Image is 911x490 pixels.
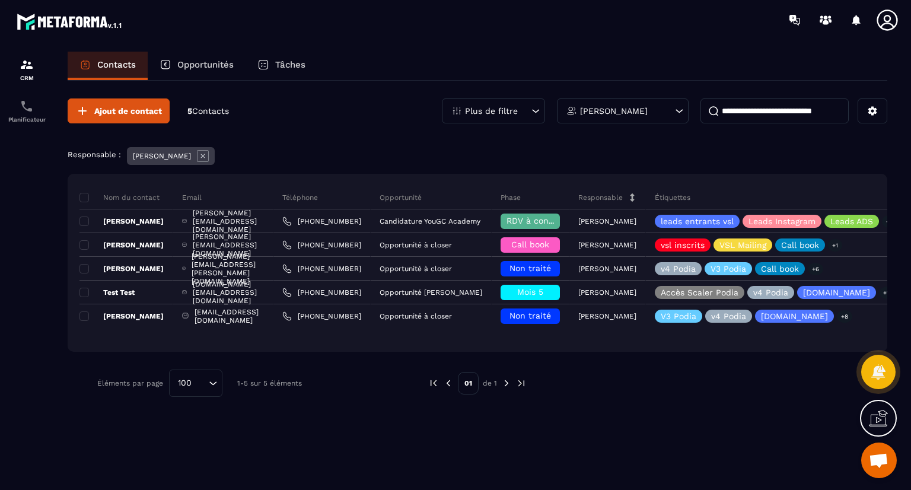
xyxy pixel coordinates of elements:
a: [PHONE_NUMBER] [282,240,361,250]
p: [PERSON_NAME] [578,217,636,225]
a: schedulerschedulerPlanificateur [3,90,50,132]
p: Leads ADS [830,217,873,225]
img: next [501,378,512,389]
p: VSL Mailing [719,241,766,249]
p: [PERSON_NAME] [578,241,636,249]
p: 01 [458,372,479,394]
p: Responsable : [68,150,121,159]
p: Opportunité à closer [380,265,452,273]
a: [PHONE_NUMBER] [282,288,361,297]
p: v4 Podia [661,265,696,273]
p: Éléments par page [97,379,163,387]
p: Téléphone [282,193,318,202]
p: vsl inscrits [661,241,705,249]
img: next [516,378,527,389]
p: leads entrants vsl [661,217,734,225]
input: Search for option [196,377,206,390]
p: Contacts [97,59,136,70]
p: [PERSON_NAME] [79,217,164,226]
p: Leads Instagram [748,217,816,225]
p: [PERSON_NAME] [578,312,636,320]
p: 1-5 sur 5 éléments [237,379,302,387]
span: RDV à confimer ❓ [507,216,583,225]
p: [DOMAIN_NAME] [761,312,828,320]
span: Non traité [509,263,551,273]
span: Contacts [192,106,229,116]
p: Tâches [275,59,305,70]
p: CRM [3,75,50,81]
a: Ouvrir le chat [861,443,897,478]
a: Opportunités [148,52,246,80]
p: [PERSON_NAME] [578,265,636,273]
p: Opportunités [177,59,234,70]
p: [PERSON_NAME] [578,288,636,297]
p: Opportunité à closer [380,241,452,249]
p: +6 [808,263,823,275]
img: prev [428,378,439,389]
p: Étiquettes [655,193,690,202]
p: 5 [187,106,229,117]
p: [PERSON_NAME] [580,107,648,115]
p: +1 [882,215,896,228]
img: logo [17,11,123,32]
div: Search for option [169,370,222,397]
p: [PERSON_NAME] [79,311,164,321]
p: v4 Podia [753,288,788,297]
p: Opportunité [380,193,422,202]
img: prev [443,378,454,389]
p: Plus de filtre [465,107,518,115]
a: Tâches [246,52,317,80]
a: formationformationCRM [3,49,50,90]
p: V3 Podia [661,312,696,320]
p: Email [182,193,202,202]
p: Planificateur [3,116,50,123]
p: Call book [761,265,799,273]
a: [PHONE_NUMBER] [282,217,361,226]
img: formation [20,58,34,72]
p: Responsable [578,193,623,202]
p: +8 [837,310,852,323]
span: Non traité [509,311,551,320]
button: Ajout de contact [68,98,170,123]
p: v4 Podia [711,312,746,320]
p: V3 Podia [711,265,746,273]
span: Mois 5 [517,287,543,297]
a: Contacts [68,52,148,80]
img: scheduler [20,99,34,113]
p: [DOMAIN_NAME] [803,288,870,297]
p: Test Test [79,288,135,297]
p: de 1 [483,378,497,388]
a: [PHONE_NUMBER] [282,264,361,273]
p: +13 [879,287,897,299]
p: +1 [828,239,842,252]
p: Opportunité [PERSON_NAME] [380,288,482,297]
p: [PERSON_NAME] [79,240,164,250]
p: [PERSON_NAME] [133,152,191,160]
p: Candidature YouGC Academy [380,217,480,225]
span: Call book [511,240,549,249]
p: Nom du contact [79,193,160,202]
p: [PERSON_NAME] [79,264,164,273]
p: Call book [781,241,819,249]
a: [PHONE_NUMBER] [282,311,361,321]
p: Accès Scaler Podia [661,288,738,297]
p: Opportunité à closer [380,312,452,320]
span: 100 [174,377,196,390]
p: Phase [501,193,521,202]
span: Ajout de contact [94,105,162,117]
